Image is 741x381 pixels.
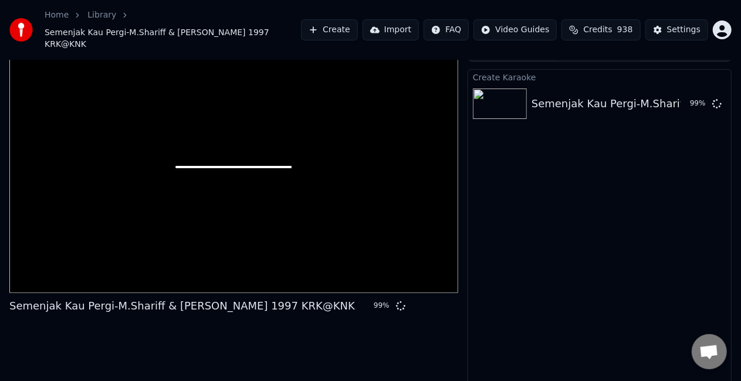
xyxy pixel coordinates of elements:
div: Settings [667,24,701,36]
div: Semenjak Kau Pergi-M.Shariff & [PERSON_NAME] 1997 KRK@KNK [9,298,355,314]
button: Import [363,19,419,40]
a: Home [45,9,69,21]
div: Open chat [692,334,727,369]
div: Create Karaoke [468,70,731,84]
span: Credits [583,24,612,36]
button: Credits938 [561,19,640,40]
button: Settings [645,19,708,40]
button: Create [301,19,358,40]
span: Semenjak Kau Pergi-M.Shariff & [PERSON_NAME] 1997 KRK@KNK [45,27,301,50]
img: youka [9,18,33,42]
a: Library [87,9,116,21]
button: FAQ [424,19,469,40]
div: 99 % [374,301,391,311]
span: 938 [617,24,633,36]
button: Video Guides [473,19,557,40]
nav: breadcrumb [45,9,301,50]
div: 99 % [690,99,708,108]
